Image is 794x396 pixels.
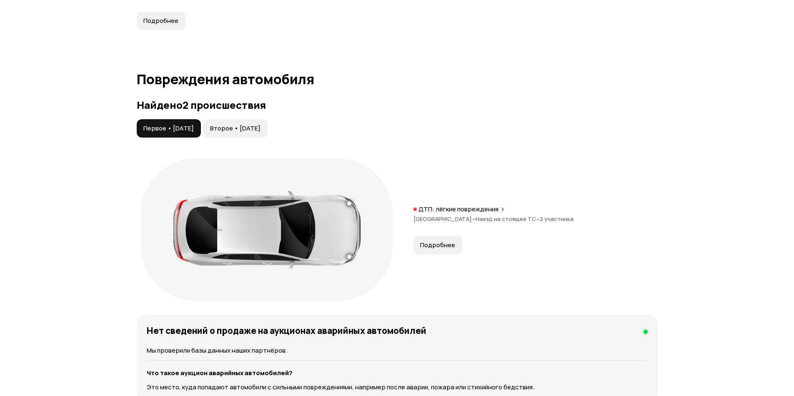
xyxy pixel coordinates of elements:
span: [GEOGRAPHIC_DATA] [413,215,476,223]
p: ДТП: лёгкие повреждения [418,205,498,213]
span: 2 участника [540,215,574,223]
button: Второе • [DATE] [203,119,268,138]
h4: Нет сведений о продаже на аукционах аварийных автомобилей [147,325,426,336]
span: Подробнее [143,17,178,25]
button: Первое • [DATE] [137,119,201,138]
button: Подробнее [137,12,185,30]
p: Мы проверили базы данных наших партнёров. [147,346,648,355]
span: • [472,215,476,223]
span: Второе • [DATE] [210,124,260,133]
strong: Что такое аукцион аварийных автомобилей? [147,368,293,377]
span: • [536,215,540,223]
p: Это место, куда попадают автомобили с сильными повреждениями, например после аварии, пожара или с... [147,383,648,392]
span: Подробнее [420,241,455,249]
h1: Повреждения автомобиля [137,72,658,87]
span: Наезд на стоящее ТС [476,215,540,223]
h3: Найдено 2 происшествия [137,99,658,111]
button: Подробнее [413,236,462,254]
span: Первое • [DATE] [143,124,194,133]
